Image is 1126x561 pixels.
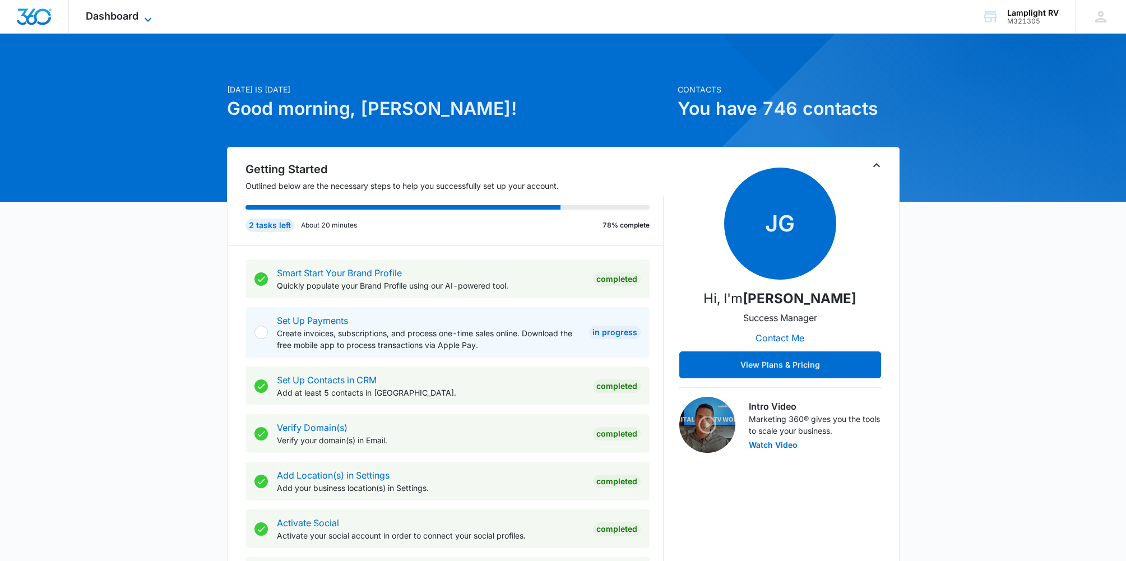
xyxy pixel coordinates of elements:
[277,387,584,398] p: Add at least 5 contacts in [GEOGRAPHIC_DATA].
[1007,8,1059,17] div: account name
[277,327,580,351] p: Create invoices, subscriptions, and process one-time sales online. Download the free mobile app t...
[744,324,815,351] button: Contact Me
[679,397,735,453] img: Intro Video
[749,400,881,413] h3: Intro Video
[749,413,881,437] p: Marketing 360® gives you the tools to scale your business.
[277,482,584,494] p: Add your business location(s) in Settings.
[277,267,402,279] a: Smart Start Your Brand Profile
[245,219,294,232] div: 2 tasks left
[227,95,671,122] h1: Good morning, [PERSON_NAME]!
[277,422,347,433] a: Verify Domain(s)
[227,84,671,95] p: [DATE] is [DATE]
[301,220,357,230] p: About 20 minutes
[277,517,339,528] a: Activate Social
[1007,17,1059,25] div: account id
[277,470,390,481] a: Add Location(s) in Settings
[593,272,641,286] div: Completed
[743,290,856,307] strong: [PERSON_NAME]
[743,311,817,324] p: Success Manager
[678,95,900,122] h1: You have 746 contacts
[277,280,584,291] p: Quickly populate your Brand Profile using our AI-powered tool.
[870,159,883,172] button: Toggle Collapse
[679,351,881,378] button: View Plans & Pricing
[724,168,836,280] span: JG
[245,161,664,178] h2: Getting Started
[277,374,377,386] a: Set Up Contacts in CRM
[593,427,641,441] div: Completed
[593,522,641,536] div: Completed
[277,434,584,446] p: Verify your domain(s) in Email.
[277,315,348,326] a: Set Up Payments
[86,10,138,22] span: Dashboard
[245,180,664,192] p: Outlined below are the necessary steps to help you successfully set up your account.
[749,441,798,449] button: Watch Video
[593,379,641,393] div: Completed
[277,530,584,541] p: Activate your social account in order to connect your social profiles.
[593,475,641,488] div: Completed
[603,220,650,230] p: 78% complete
[678,84,900,95] p: Contacts
[589,326,641,339] div: In Progress
[703,289,856,309] p: Hi, I'm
